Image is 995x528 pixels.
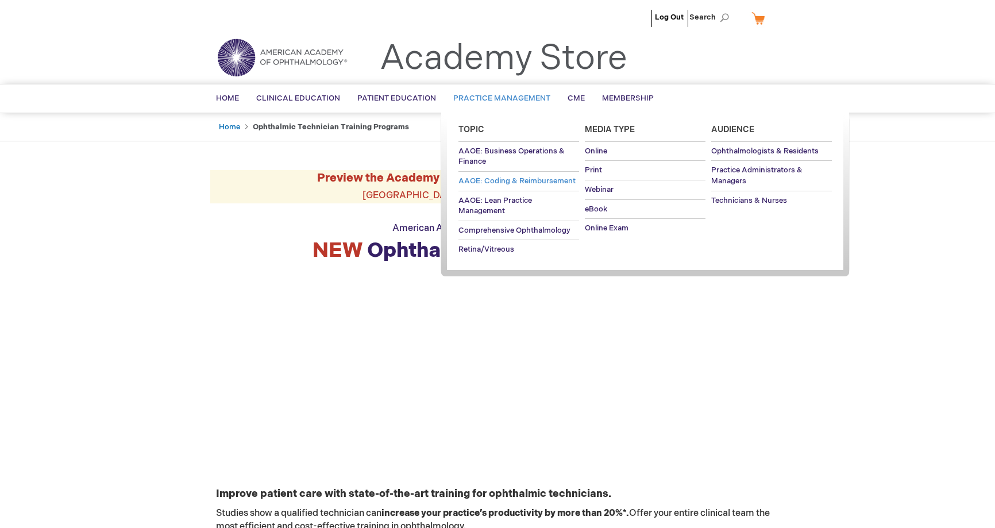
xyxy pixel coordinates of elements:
span: Technicians & Nurses [711,196,787,205]
span: Audience [711,125,754,134]
span: Ophthalmologists & Residents [711,147,819,156]
span: Membership [602,94,654,103]
span: Search [689,6,733,29]
strong: Ophthalmic Technician Training Programs [253,122,409,132]
span: Practice Administrators & Managers [711,165,803,186]
strong: Preview the Academy Technician Training Platform at ! [317,171,678,185]
strong: increase your practice’s productivity by more than 20%*. [381,508,629,519]
span: Comprehensive Ophthalmology [458,226,570,235]
span: NEW [313,238,362,263]
span: Online Exam [585,223,628,233]
span: AAOE: Coding & Reimbursement [458,176,576,186]
span: Media Type [585,125,635,134]
strong: Ophthalmic Technician Training [313,238,682,263]
span: eBook [585,205,607,214]
span: Webinar [585,185,614,194]
a: Log Out [655,13,684,22]
span: American Academy of Ophthalmic Professionals [392,223,603,234]
span: Topic [458,125,484,134]
span: Print [585,165,602,175]
span: CME [568,94,585,103]
span: Patient Education [357,94,436,103]
strong: Improve patient care with state-of-the-art training for ophthalmic technicians. [216,488,611,500]
span: [GEOGRAPHIC_DATA], Hall WB1, Booth 2761, [DATE] 10:30 a.m. [362,190,633,201]
a: Home [219,122,240,132]
span: Online [585,147,607,156]
span: Practice Management [453,94,550,103]
span: Home [216,94,239,103]
a: Academy Store [380,38,627,79]
span: AAOE: Lean Practice Management [458,196,532,216]
span: Retina/Vitreous [458,245,514,254]
span: AAOE: Business Operations & Finance [458,147,565,167]
span: Clinical Education [256,94,340,103]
